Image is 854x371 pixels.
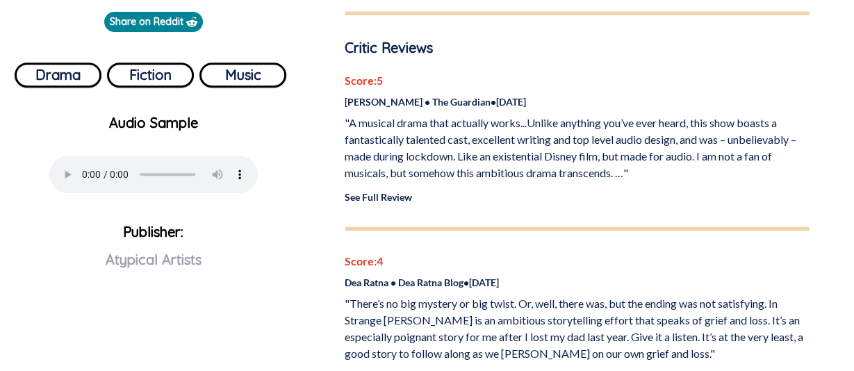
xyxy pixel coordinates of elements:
[11,218,296,318] p: Publisher:
[345,94,810,109] p: [PERSON_NAME] • The Guardian • [DATE]
[106,251,202,268] span: Atypical Artists
[107,63,194,88] button: Fiction
[199,57,286,88] a: Music
[15,63,101,88] button: Drama
[345,275,810,290] p: Dea Ratna • Dea Ratna Blog • [DATE]
[15,57,101,88] a: Drama
[345,253,810,270] p: Score: 4
[345,295,810,362] p: "There’s no big mystery or big twist. Or, well, there was, but the ending was not satisfying. In ...
[107,57,194,88] a: Fiction
[11,113,296,133] p: Audio Sample
[345,72,810,89] p: Score: 5
[199,63,286,88] button: Music
[345,38,810,58] p: Critic Reviews
[345,191,412,203] a: See Full Review
[104,12,203,32] a: Share on Reddit
[345,115,810,181] p: "A musical drama that actually works...Unlike anything you’ve ever heard, this show boasts a fant...
[49,156,258,193] audio: Your browser does not support the audio element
